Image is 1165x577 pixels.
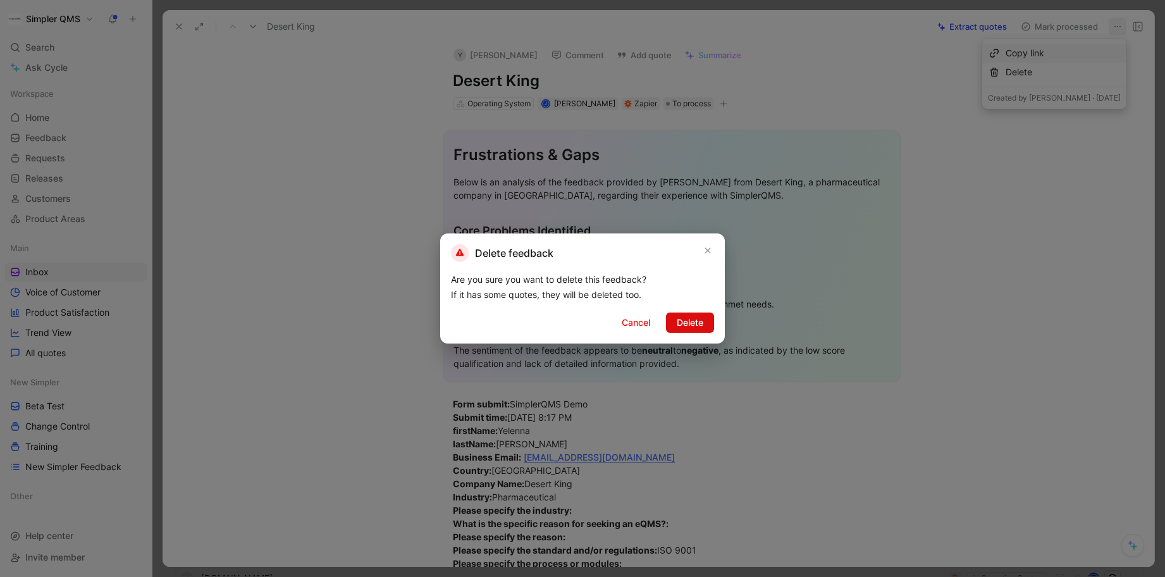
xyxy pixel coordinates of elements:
[451,272,714,302] div: Are you sure you want to delete this feedback? If it has some quotes, they will be deleted too.
[451,244,553,262] h2: Delete feedback
[611,313,661,333] button: Cancel
[666,313,714,333] button: Delete
[622,315,650,330] span: Cancel
[677,315,703,330] span: Delete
